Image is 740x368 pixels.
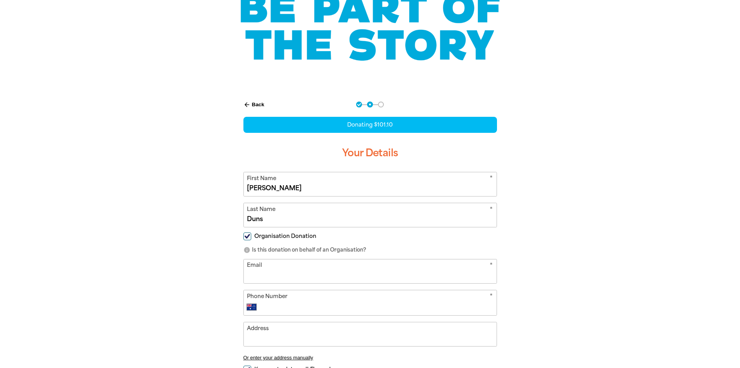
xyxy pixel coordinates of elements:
[243,247,250,254] i: info
[356,102,362,107] button: Navigate to step 1 of 3 to enter your donation amount
[243,232,251,240] input: Organisation Donation
[243,141,497,166] h3: Your Details
[378,102,384,107] button: Navigate to step 3 of 3 to enter your payment details
[243,246,497,254] p: Is this donation on behalf of an Organisation?
[490,292,493,302] i: Required
[254,232,316,240] span: Organisation Donation
[243,117,497,133] div: Donating $101.10
[243,355,497,361] button: Or enter your address manually
[240,98,268,111] button: Back
[243,101,250,108] i: arrow_back
[367,102,373,107] button: Navigate to step 2 of 3 to enter your details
